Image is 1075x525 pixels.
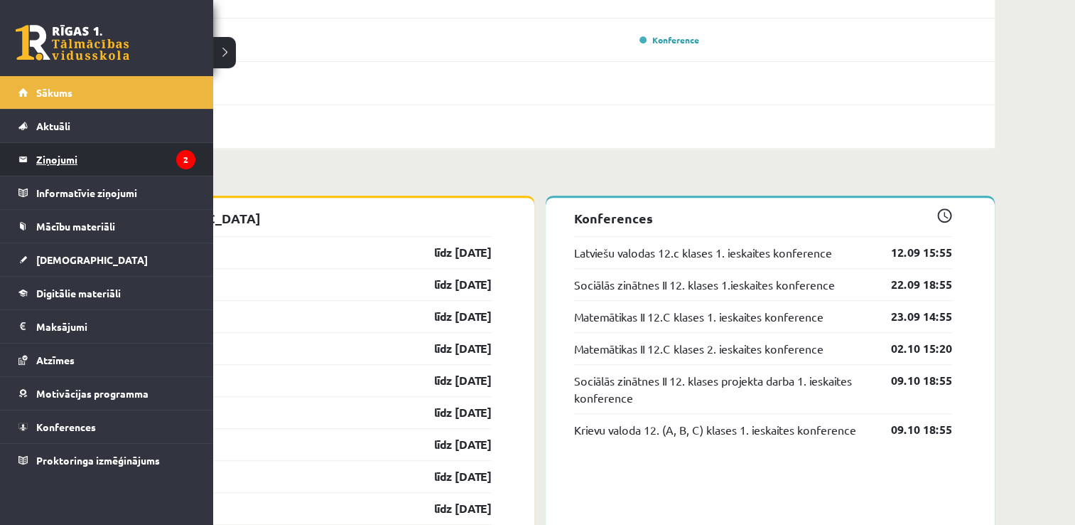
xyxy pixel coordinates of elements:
[870,372,952,389] a: 09.10 18:55
[18,110,195,142] a: Aktuāli
[18,243,195,276] a: [DEMOGRAPHIC_DATA]
[409,468,492,485] a: līdz [DATE]
[409,404,492,421] a: līdz [DATE]
[36,143,195,176] legend: Ziņojumi
[91,170,989,189] p: Tuvākās aktivitātes
[16,25,129,60] a: Rīgas 1. Tālmācības vidusskola
[870,244,952,261] a: 12.09 15:55
[36,287,121,299] span: Digitālie materiāli
[18,410,195,443] a: Konferences
[870,276,952,293] a: 22.09 18:55
[36,253,148,266] span: [DEMOGRAPHIC_DATA]
[409,436,492,453] a: līdz [DATE]
[870,340,952,357] a: 02.10 15:20
[18,143,195,176] a: Ziņojumi2
[639,34,699,46] a: Konference
[36,120,70,132] span: Aktuāli
[574,372,870,406] a: Sociālās zinātnes II 12. klases projekta darba 1. ieskaites konference
[574,421,856,438] a: Krievu valoda 12. (A, B, C) klases 1. ieskaites konference
[18,377,195,410] a: Motivācijas programma
[114,208,492,228] p: [DEMOGRAPHIC_DATA]
[574,208,952,228] p: Konferences
[36,454,160,467] span: Proktoringa izmēģinājums
[18,76,195,109] a: Sākums
[409,244,492,261] a: līdz [DATE]
[36,176,195,209] legend: Informatīvie ziņojumi
[574,340,823,357] a: Matemātikas II 12.C klases 2. ieskaites konference
[36,86,72,99] span: Sākums
[18,444,195,477] a: Proktoringa izmēģinājums
[36,420,96,433] span: Konferences
[36,310,195,343] legend: Maksājumi
[574,276,835,293] a: Sociālās zinātnes II 12. klases 1.ieskaites konference
[409,340,492,357] a: līdz [DATE]
[18,277,195,309] a: Digitālie materiāli
[409,500,492,517] a: līdz [DATE]
[870,308,952,325] a: 23.09 14:55
[574,244,832,261] a: Latviešu valodas 12.c klases 1. ieskaites konference
[409,308,492,325] a: līdz [DATE]
[18,210,195,243] a: Mācību materiāli
[409,372,492,389] a: līdz [DATE]
[18,344,195,376] a: Atzīmes
[36,220,115,233] span: Mācību materiāli
[36,354,75,366] span: Atzīmes
[36,387,148,400] span: Motivācijas programma
[870,421,952,438] a: 09.10 18:55
[409,276,492,293] a: līdz [DATE]
[18,176,195,209] a: Informatīvie ziņojumi
[18,310,195,343] a: Maksājumi
[574,308,823,325] a: Matemātikas II 12.C klases 1. ieskaites konference
[176,150,195,169] i: 2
